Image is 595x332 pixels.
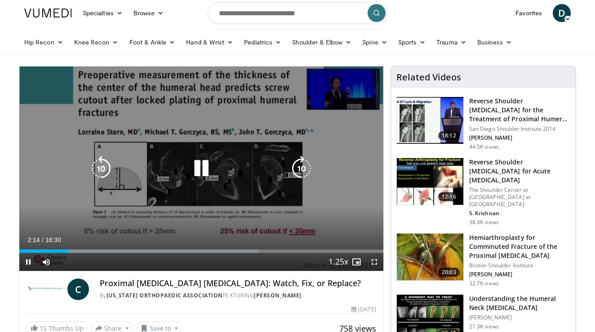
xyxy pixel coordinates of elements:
h3: Reverse Shoulder [MEDICAL_DATA] for Acute [MEDICAL_DATA] [469,158,570,185]
input: Search topics, interventions [208,2,387,24]
h3: Hemiarthroplasty for Comminuted Fracture of the Proximal [MEDICAL_DATA] [469,233,570,260]
p: Boston Shoulder Institute [469,262,570,269]
a: Business [472,33,518,51]
button: Playback Rate [329,253,347,271]
a: Browse [128,4,169,22]
a: 18:12 Reverse Shoulder [MEDICAL_DATA] for the Treatment of Proximal Humeral … San Diego Shoulder ... [396,97,570,151]
a: Favorites [510,4,547,22]
h4: Related Videos [396,72,461,83]
span: 20:03 [438,268,460,277]
h3: Understanding the Humeral Neck [MEDICAL_DATA] [469,294,570,312]
a: Trauma [431,33,472,51]
p: [PERSON_NAME] [469,271,570,278]
button: Mute [37,253,55,271]
a: Foot & Ankle [124,33,181,51]
span: 16:30 [45,236,61,243]
a: 20:03 Hemiarthroplasty for Comminuted Fracture of the Proximal [MEDICAL_DATA] Boston Shoulder Ins... [396,233,570,287]
a: Hip Recon [19,33,69,51]
img: California Orthopaedic Association [27,279,64,300]
p: San Diego Shoulder Institute 2014 [469,125,570,133]
p: [PERSON_NAME] [469,134,570,142]
span: 12:16 [438,192,460,201]
p: S. Krishnan [469,210,570,217]
img: butch_reverse_arthroplasty_3.png.150x105_q85_crop-smart_upscale.jpg [397,158,463,205]
a: [US_STATE] Orthopaedic Association [107,292,223,299]
div: By FEATURING [100,292,376,300]
p: 38.4K views [469,219,499,226]
div: Progress Bar [19,249,383,253]
a: Hand & Wrist [181,33,239,51]
button: Enable picture-in-picture mode [347,253,365,271]
img: Q2xRg7exoPLTwO8X4xMDoxOjA4MTsiGN.150x105_q85_crop-smart_upscale.jpg [397,97,463,144]
h4: Proximal [MEDICAL_DATA] [MEDICAL_DATA]: Watch, Fix, or Replace? [100,279,376,288]
span: / [42,236,44,243]
p: The Shoulder Center at [GEOGRAPHIC_DATA] at [GEOGRAPHIC_DATA] [469,186,570,208]
a: Specialties [77,4,128,22]
span: 18:12 [438,131,460,140]
a: Sports [393,33,431,51]
a: [PERSON_NAME] [254,292,302,299]
p: 32.7K views [469,280,499,287]
p: [PERSON_NAME] [469,314,570,321]
button: Pause [19,253,37,271]
a: D [553,4,571,22]
a: Shoulder & Elbow [287,33,357,51]
span: 2:14 [27,236,40,243]
video-js: Video Player [19,66,383,271]
a: Spine [357,33,392,51]
button: Fullscreen [365,253,383,271]
a: Pediatrics [239,33,287,51]
a: Knee Recon [69,33,124,51]
h3: Reverse Shoulder [MEDICAL_DATA] for the Treatment of Proximal Humeral … [469,97,570,124]
a: C [67,279,89,300]
img: VuMedi Logo [24,9,72,18]
a: 12:16 Reverse Shoulder [MEDICAL_DATA] for Acute [MEDICAL_DATA] The Shoulder Center at [GEOGRAPHIC... [396,158,570,226]
p: 44.5K views [469,143,499,151]
img: 10442_3.png.150x105_q85_crop-smart_upscale.jpg [397,234,463,280]
p: 21.3K views [469,323,499,330]
div: [DATE] [351,305,376,314]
